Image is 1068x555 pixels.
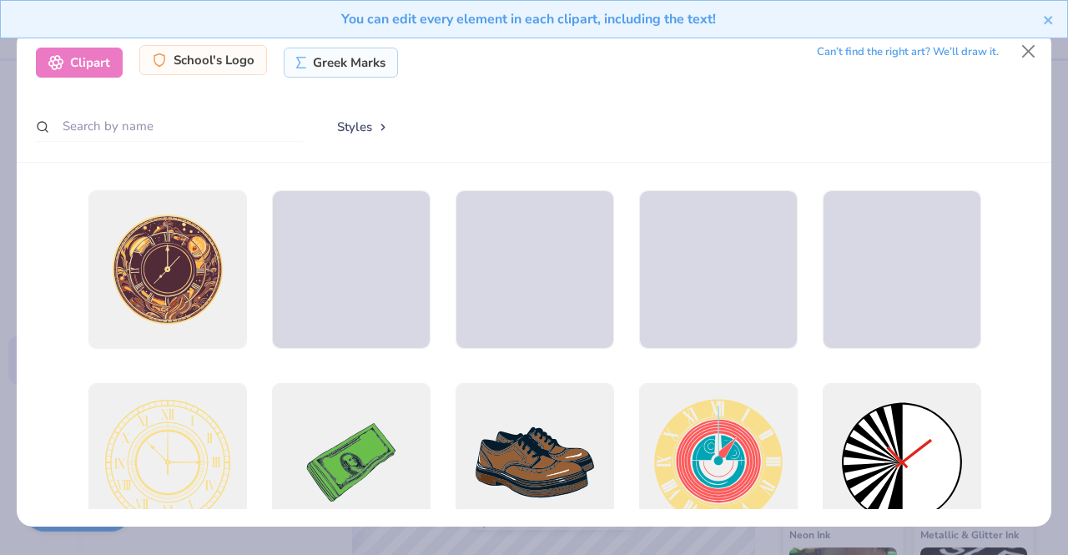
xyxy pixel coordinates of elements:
[284,48,398,78] div: Greek Marks
[320,111,406,143] button: Styles
[36,111,303,142] input: Search by name
[1013,36,1045,68] button: Close
[1043,9,1055,29] button: close
[139,45,267,75] div: School's Logo
[817,38,999,67] div: Can’t find the right art? We’ll draw it.
[36,48,123,78] div: Clipart
[13,9,1043,29] div: You can edit every element in each clipart, including the text!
